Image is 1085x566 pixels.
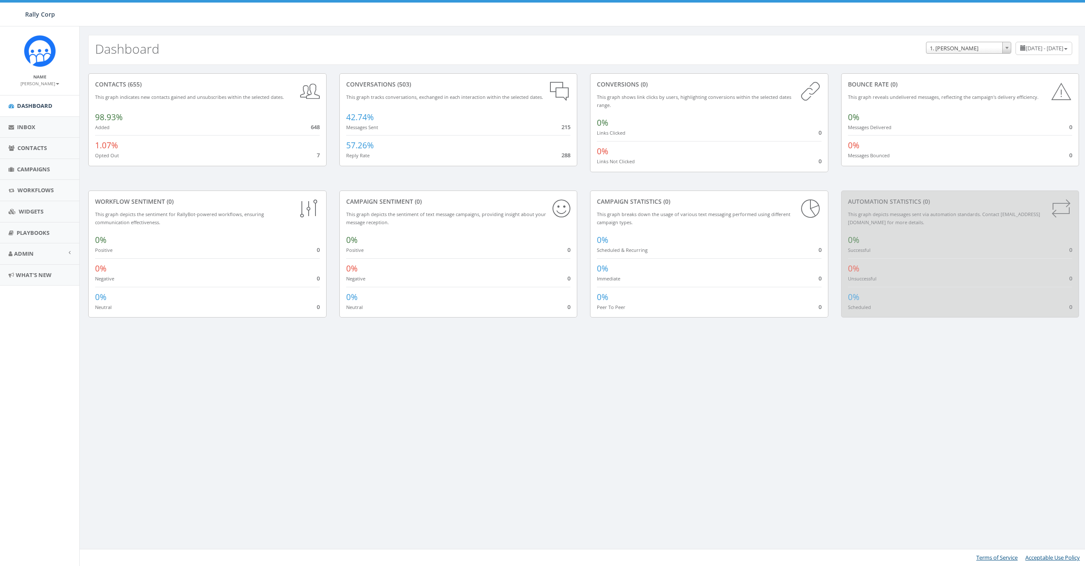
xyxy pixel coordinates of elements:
span: 0% [597,146,608,157]
small: This graph indicates new contacts gained and unsubscribes within the selected dates. [95,94,284,100]
span: 0 [567,303,570,311]
span: 0% [597,234,608,245]
small: Messages Delivered [848,124,891,130]
span: 0% [848,112,859,123]
span: 57.26% [346,140,374,151]
span: 0% [346,234,358,245]
span: Campaigns [17,165,50,173]
span: 7 [317,151,320,159]
span: 0 [1069,246,1072,254]
small: Positive [95,247,113,253]
span: Widgets [19,208,43,215]
span: (503) [396,80,411,88]
small: This graph depicts the sentiment for RallyBot-powered workflows, ensuring communication effective... [95,211,264,225]
span: 215 [561,123,570,131]
div: Automation Statistics [848,197,1073,206]
span: 0 [567,246,570,254]
span: 288 [561,151,570,159]
small: Successful [848,247,871,253]
small: This graph depicts the sentiment of text message campaigns, providing insight about your message ... [346,211,546,225]
span: 0 [819,274,822,282]
small: Opted Out [95,152,119,159]
div: conversations [346,80,571,89]
span: 98.93% [95,112,123,123]
small: Negative [346,275,365,282]
small: Unsuccessful [848,275,877,282]
span: 0 [819,303,822,311]
span: 0 [567,274,570,282]
small: [PERSON_NAME] [20,81,59,87]
span: (0) [921,197,930,205]
span: (0) [639,80,648,88]
span: (655) [126,80,142,88]
h2: Dashboard [95,42,159,56]
a: [PERSON_NAME] [20,79,59,87]
span: 648 [311,123,320,131]
small: Neutral [95,304,112,310]
span: 0% [597,263,608,274]
span: 0 [1069,151,1072,159]
span: What's New [16,271,52,279]
small: Added [95,124,110,130]
span: 0 [317,303,320,311]
span: [DATE] - [DATE] [1026,44,1063,52]
span: 0 [1069,274,1072,282]
small: Scheduled [848,304,871,310]
small: This graph shows link clicks by users, highlighting conversions within the selected dates range. [597,94,791,108]
span: (0) [889,80,897,88]
img: Icon_1.png [24,35,56,67]
span: 0% [95,292,107,303]
span: 0 [819,246,822,254]
span: 0% [95,263,107,274]
span: (0) [662,197,670,205]
div: Bounce Rate [848,80,1073,89]
span: 42.74% [346,112,374,123]
span: 0 [1069,123,1072,131]
small: Links Not Clicked [597,158,635,165]
div: Campaign Statistics [597,197,822,206]
span: 0% [848,140,859,151]
small: Neutral [346,304,363,310]
div: contacts [95,80,320,89]
small: This graph depicts messages sent via automation standards. Contact [EMAIL_ADDRESS][DOMAIN_NAME] f... [848,211,1040,225]
span: 0% [346,292,358,303]
span: 0% [848,234,859,245]
span: 0% [848,263,859,274]
span: 1.07% [95,140,118,151]
span: 0% [95,234,107,245]
small: Scheduled & Recurring [597,247,648,253]
div: conversions [597,80,822,89]
span: 0 [1069,303,1072,311]
div: Workflow Sentiment [95,197,320,206]
span: Inbox [17,123,35,131]
span: Playbooks [17,229,49,237]
small: This graph tracks conversations, exchanged in each interaction within the selected dates. [346,94,543,100]
small: This graph reveals undelivered messages, reflecting the campaign's delivery efficiency. [848,94,1039,100]
span: (0) [413,197,422,205]
small: Reply Rate [346,152,370,159]
small: Positive [346,247,364,253]
a: Terms of Service [976,554,1018,561]
small: Name [33,74,46,80]
span: Workflows [17,186,54,194]
span: Admin [14,250,34,257]
span: Dashboard [17,102,52,110]
small: Immediate [597,275,620,282]
small: Negative [95,275,114,282]
a: Acceptable Use Policy [1025,554,1080,561]
div: Campaign Sentiment [346,197,571,206]
small: Links Clicked [597,130,625,136]
span: 0 [819,129,822,136]
small: This graph breaks down the usage of various text messaging performed using different campaign types. [597,211,790,225]
span: 0 [317,274,320,282]
small: Messages Bounced [848,152,890,159]
small: Peer To Peer [597,304,625,310]
span: 0% [346,263,358,274]
small: Messages Sent [346,124,378,130]
span: 0 [317,246,320,254]
span: 0% [597,117,608,128]
span: 0% [848,292,859,303]
span: Rally Corp [25,10,55,18]
span: 1. James Martin [926,42,1011,54]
